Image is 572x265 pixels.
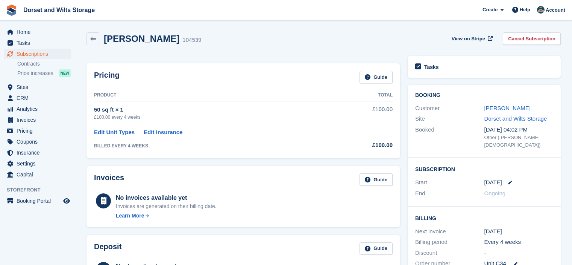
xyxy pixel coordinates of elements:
span: Price increases [17,70,53,77]
a: menu [4,196,71,206]
h2: Deposit [94,242,121,255]
div: Learn More [116,212,144,220]
span: Ongoing [484,190,506,196]
h2: Billing [415,214,553,222]
div: £100.00 every 4 weeks [94,114,337,121]
div: - [484,249,554,257]
span: Tasks [17,38,62,48]
a: Dorset and Wilts Storage [484,115,547,122]
a: Edit Unit Types [94,128,135,137]
a: Price increases NEW [17,69,71,77]
div: 50 sq ft × 1 [94,106,337,114]
span: Settings [17,158,62,169]
h2: Subscription [415,165,553,173]
a: Learn More [116,212,217,220]
div: £100.00 [337,141,393,150]
div: NEW [59,69,71,77]
div: Next invoice [415,227,484,236]
a: menu [4,27,71,37]
span: Storefront [7,186,75,194]
h2: Booking [415,92,553,98]
img: stora-icon-8386f47178a22dfd0bd8f6a31ec36ba5ce8667c1dd55bd0f319d3a0aa187defe.svg [6,5,17,16]
div: End [415,189,484,198]
div: Billing period [415,238,484,247]
div: [DATE] 04:02 PM [484,126,554,134]
h2: Invoices [94,173,124,186]
a: menu [4,169,71,180]
a: Contracts [17,60,71,67]
div: 104539 [182,36,201,44]
span: Create [482,6,498,14]
a: menu [4,82,71,92]
a: Guide [360,173,393,186]
span: Help [520,6,530,14]
div: Booked [415,126,484,149]
img: Steph Chick [537,6,545,14]
span: Sites [17,82,62,92]
a: menu [4,49,71,59]
span: Insurance [17,147,62,158]
a: menu [4,115,71,125]
div: Site [415,115,484,123]
div: Customer [415,104,484,113]
div: [DATE] [484,227,554,236]
a: [PERSON_NAME] [484,105,531,111]
h2: Pricing [94,71,120,83]
span: View on Stripe [452,35,485,43]
a: menu [4,38,71,48]
div: Discount [415,249,484,257]
a: Preview store [62,196,71,205]
a: menu [4,158,71,169]
a: Dorset and Wilts Storage [20,4,98,16]
span: Coupons [17,136,62,147]
td: £100.00 [337,101,393,125]
a: Edit Insurance [144,128,182,137]
div: Other ([PERSON_NAME][DEMOGRAPHIC_DATA]) [484,134,554,149]
span: Subscriptions [17,49,62,59]
a: menu [4,93,71,103]
a: menu [4,136,71,147]
time: 2025-09-09 00:00:00 UTC [484,178,502,187]
div: No invoices available yet [116,193,217,202]
div: Start [415,178,484,187]
a: Guide [360,71,393,83]
span: Invoices [17,115,62,125]
th: Product [94,89,337,101]
span: Home [17,27,62,37]
a: menu [4,126,71,136]
span: Analytics [17,104,62,114]
a: Cancel Subscription [503,32,561,45]
span: Account [546,6,565,14]
a: menu [4,147,71,158]
span: CRM [17,93,62,103]
h2: Tasks [424,64,439,70]
span: Capital [17,169,62,180]
span: Booking Portal [17,196,62,206]
th: Total [337,89,393,101]
div: BILLED EVERY 4 WEEKS [94,142,337,149]
a: View on Stripe [449,32,494,45]
div: Invoices are generated on their billing date. [116,202,217,210]
h2: [PERSON_NAME] [104,34,179,44]
a: Guide [360,242,393,255]
a: menu [4,104,71,114]
div: Every 4 weeks [484,238,554,247]
span: Pricing [17,126,62,136]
